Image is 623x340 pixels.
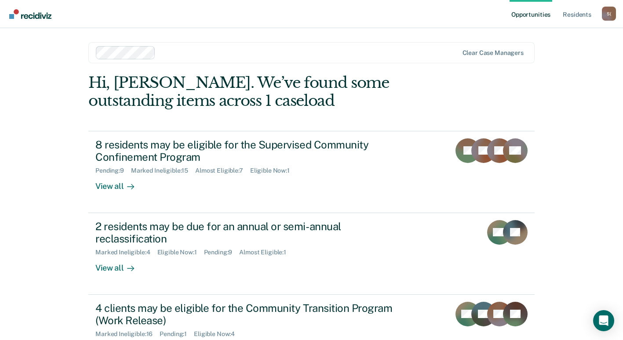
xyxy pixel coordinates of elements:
div: Marked Ineligible : 15 [131,167,195,174]
div: Almost Eligible : 7 [195,167,250,174]
div: Eligible Now : 1 [157,249,204,256]
a: 2 residents may be due for an annual or semi-annual reclassificationMarked Ineligible:4Eligible N... [88,213,535,295]
div: S ( [602,7,616,21]
div: 2 residents may be due for an annual or semi-annual reclassification [95,220,404,246]
div: Pending : 9 [95,167,131,174]
img: Recidiviz [9,9,51,19]
div: View all [95,174,145,192]
div: Pending : 9 [204,249,240,256]
div: Clear case managers [463,49,524,57]
div: Marked Ineligible : 4 [95,249,157,256]
button: Profile dropdown button [602,7,616,21]
div: Eligible Now : 4 [194,330,242,338]
div: Eligible Now : 1 [250,167,297,174]
div: Open Intercom Messenger [593,310,614,331]
div: Marked Ineligible : 16 [95,330,160,338]
a: 8 residents may be eligible for the Supervised Community Confinement ProgramPending:9Marked Ineli... [88,131,535,213]
div: Almost Eligible : 1 [239,249,293,256]
div: Hi, [PERSON_NAME]. We’ve found some outstanding items across 1 caseload [88,74,445,110]
div: Pending : 1 [160,330,194,338]
div: 8 residents may be eligible for the Supervised Community Confinement Program [95,138,404,164]
div: View all [95,256,145,273]
div: 4 clients may be eligible for the Community Transition Program (Work Release) [95,302,404,327]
